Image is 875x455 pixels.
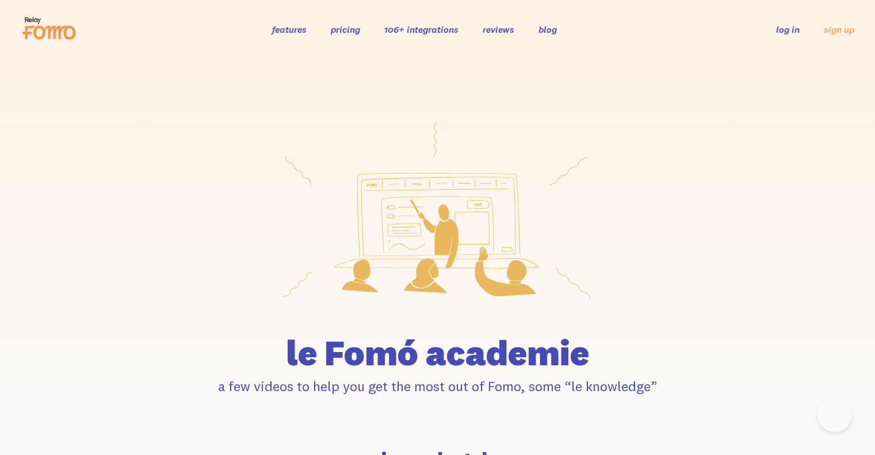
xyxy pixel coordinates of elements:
[261,100,614,321] img: class_of_fomo-732c453f0fcc13f8a49c40101ce27bc7ba74c32f27da59a7234afbb53fc7e1ad.svg
[776,24,800,35] a: log in
[483,24,514,35] a: reviews
[331,24,360,35] a: pricing
[117,377,759,395] p: a few videos to help you get the most out of Fomo, some “le knowledge”
[817,397,852,432] iframe: Help Scout Beacon - Open
[538,24,557,35] a: blog
[117,335,759,370] h1: le Fomó academie
[384,24,458,35] a: 106+ integrations
[272,24,307,35] a: features
[824,24,854,36] a: sign up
